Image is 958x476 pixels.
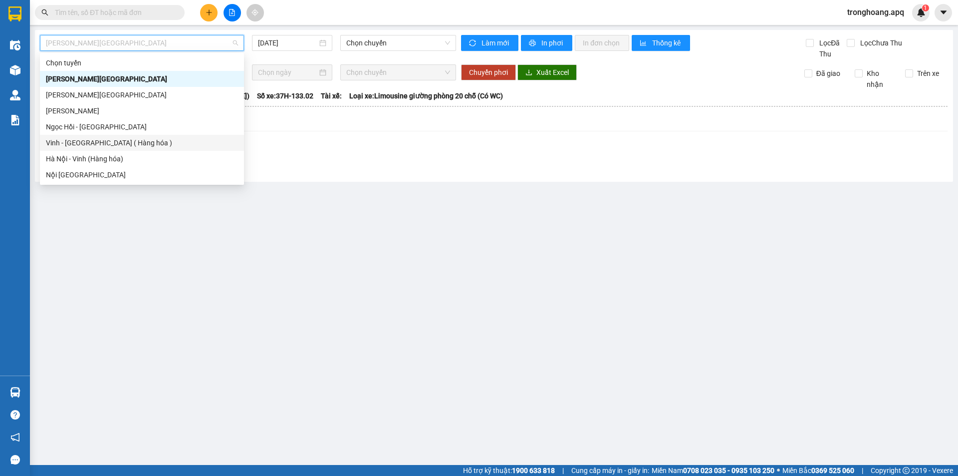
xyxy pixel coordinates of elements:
[40,71,244,87] div: Gia Lâm - Mỹ Đình
[206,9,213,16] span: plus
[346,65,450,80] span: Chọn chuyến
[40,55,244,71] div: Chọn tuyến
[541,37,564,48] span: In phơi
[46,89,238,100] div: [PERSON_NAME][GEOGRAPHIC_DATA]
[575,35,629,51] button: In đơn chọn
[10,115,20,125] img: solution-icon
[939,8,948,17] span: caret-down
[863,68,898,90] span: Kho nhận
[917,8,926,17] img: icon-new-feature
[321,90,342,101] span: Tài xế:
[257,90,313,101] span: Số xe: 37H-133.02
[46,105,238,116] div: [PERSON_NAME]
[481,37,510,48] span: Làm mới
[922,4,929,11] sup: 1
[46,137,238,148] div: Vinh - [GEOGRAPHIC_DATA] ( Hàng hóa )
[815,37,846,59] span: Lọc Đã Thu
[517,64,577,80] button: downloadXuất Excel
[55,7,173,18] input: Tìm tên, số ĐT hoặc mã đơn
[200,4,218,21] button: plus
[41,9,48,16] span: search
[683,467,774,475] strong: 0708 023 035 - 0935 103 250
[40,151,244,167] div: Hà Nội - Vinh (Hàng hóa)
[924,4,927,11] span: 1
[461,64,516,80] button: Chuyển phơi
[346,35,450,50] span: Chọn chuyến
[862,465,863,476] span: |
[40,167,244,183] div: Nội Tỉnh Vinh
[10,433,20,442] span: notification
[224,4,241,21] button: file-add
[640,39,648,47] span: bar-chart
[251,9,258,16] span: aim
[349,90,503,101] span: Loại xe: Limousine giường phòng 20 chỗ (Có WC)
[258,67,317,78] input: Chọn ngày
[46,153,238,164] div: Hà Nội - Vinh (Hàng hóa)
[529,39,537,47] span: printer
[10,90,20,100] img: warehouse-icon
[8,6,21,21] img: logo-vxr
[40,135,244,151] div: Vinh - Hà Nội ( Hàng hóa )
[46,35,238,50] span: Gia Lâm - Mỹ Đình
[812,68,844,79] span: Đã giao
[10,65,20,75] img: warehouse-icon
[903,467,910,474] span: copyright
[46,57,238,68] div: Chọn tuyến
[562,465,564,476] span: |
[782,465,854,476] span: Miền Bắc
[811,467,854,475] strong: 0369 525 060
[10,410,20,420] span: question-circle
[10,455,20,465] span: message
[40,119,244,135] div: Ngọc Hồi - Mỹ Đình
[777,469,780,473] span: ⚪️
[40,103,244,119] div: Mỹ Đình - Ngọc Hồi
[461,35,518,51] button: syncLàm mới
[839,6,912,18] span: tronghoang.apq
[469,39,478,47] span: sync
[632,35,690,51] button: bar-chartThống kê
[463,465,555,476] span: Hỗ trợ kỹ thuật:
[512,467,555,475] strong: 1900 633 818
[258,37,317,48] input: 11/10/2025
[46,121,238,132] div: Ngọc Hồi - [GEOGRAPHIC_DATA]
[521,35,572,51] button: printerIn phơi
[856,37,904,48] span: Lọc Chưa Thu
[46,73,238,84] div: [PERSON_NAME][GEOGRAPHIC_DATA]
[652,37,682,48] span: Thống kê
[10,40,20,50] img: warehouse-icon
[229,9,236,16] span: file-add
[10,387,20,398] img: warehouse-icon
[246,4,264,21] button: aim
[571,465,649,476] span: Cung cấp máy in - giấy in:
[652,465,774,476] span: Miền Nam
[935,4,952,21] button: caret-down
[46,169,238,180] div: Nội [GEOGRAPHIC_DATA]
[913,68,943,79] span: Trên xe
[40,87,244,103] div: Mỹ Đình - Gia Lâm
